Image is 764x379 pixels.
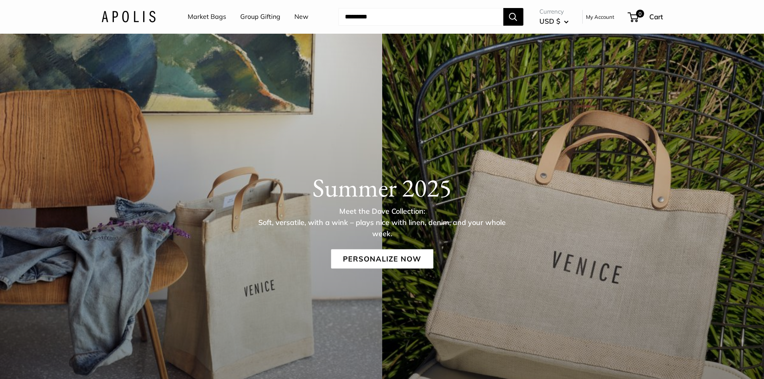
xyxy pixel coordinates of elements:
span: USD $ [539,17,560,25]
button: USD $ [539,15,569,28]
a: My Account [586,12,614,22]
span: Cart [649,12,663,21]
input: Search... [338,8,503,26]
a: Personalize Now [331,249,433,268]
span: Currency [539,6,569,17]
a: Market Bags [188,11,226,23]
span: 0 [636,10,644,18]
a: Group Gifting [240,11,280,23]
img: Apolis [101,11,156,22]
a: 0 Cart [628,10,663,23]
button: Search [503,8,523,26]
a: New [294,11,308,23]
h1: Summer 2025 [101,172,663,203]
p: Meet the Dove Collection: Soft, versatile, with a wink – plays nice with linen, denim, and your w... [252,205,513,239]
